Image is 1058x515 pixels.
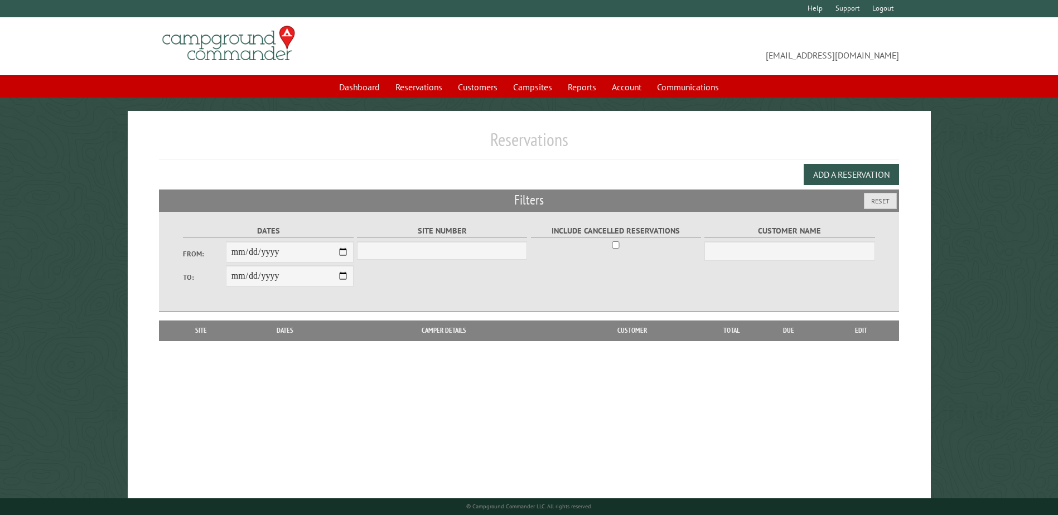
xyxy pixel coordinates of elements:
[159,22,298,65] img: Campground Commander
[159,129,898,159] h1: Reservations
[561,76,603,98] a: Reports
[529,31,899,62] span: [EMAIL_ADDRESS][DOMAIN_NAME]
[389,76,449,98] a: Reservations
[709,320,753,341] th: Total
[555,320,709,341] th: Customer
[531,225,701,237] label: Include Cancelled Reservations
[753,320,824,341] th: Due
[506,76,559,98] a: Campsites
[238,320,333,341] th: Dates
[804,164,899,185] button: Add a Reservation
[824,320,899,341] th: Edit
[159,190,898,211] h2: Filters
[605,76,648,98] a: Account
[332,76,387,98] a: Dashboard
[183,225,353,237] label: Dates
[183,249,225,259] label: From:
[864,193,897,209] button: Reset
[451,76,504,98] a: Customers
[183,272,225,283] label: To:
[333,320,555,341] th: Camper Details
[357,225,527,237] label: Site Number
[704,225,875,237] label: Customer Name
[650,76,726,98] a: Communications
[466,503,592,510] small: © Campground Commander LLC. All rights reserved.
[165,320,237,341] th: Site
